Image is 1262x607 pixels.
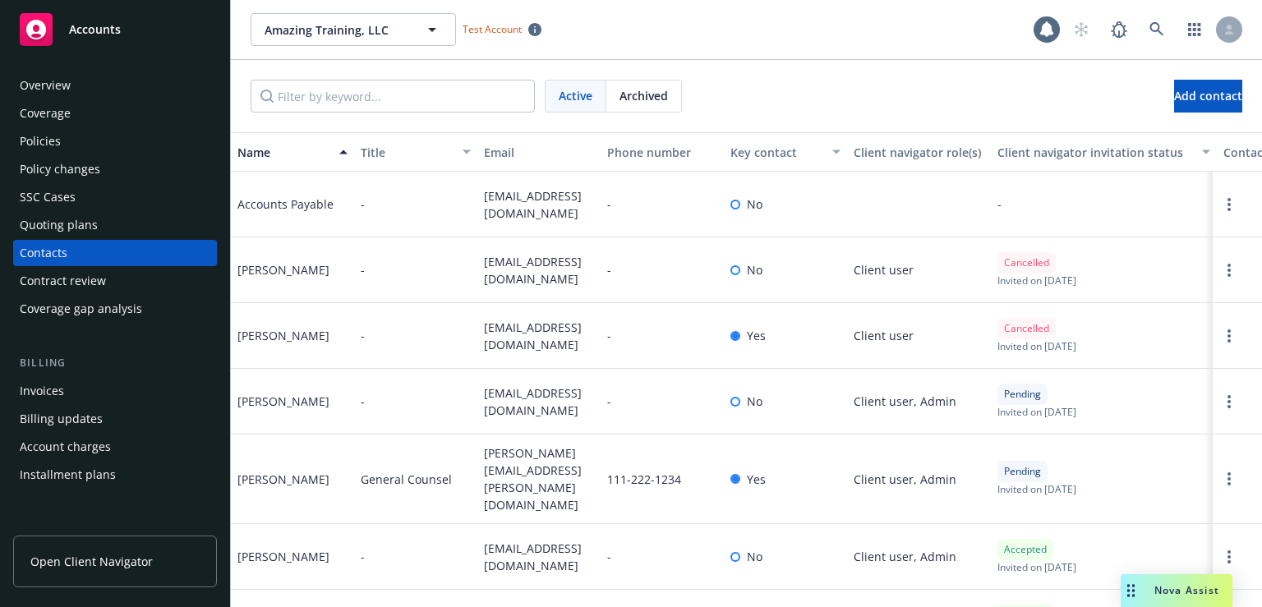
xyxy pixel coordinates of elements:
[361,195,365,213] span: -
[1004,321,1049,336] span: Cancelled
[1174,80,1242,113] button: Add contact
[13,521,217,537] div: Tools
[20,462,116,488] div: Installment plans
[484,540,594,574] span: [EMAIL_ADDRESS][DOMAIN_NAME]
[13,156,217,182] a: Policy changes
[1219,260,1239,280] a: Open options
[1219,326,1239,346] a: Open options
[1154,583,1219,597] span: Nova Assist
[13,406,217,432] a: Billing updates
[13,296,217,322] a: Coverage gap analysis
[619,87,668,104] span: Archived
[13,72,217,99] a: Overview
[607,261,611,278] span: -
[13,100,217,126] a: Coverage
[1140,13,1173,46] a: Search
[997,339,1076,353] span: Invited on [DATE]
[847,132,991,172] button: Client navigator role(s)
[730,144,822,161] div: Key contact
[251,13,456,46] button: Amazing Training, LLC
[724,132,847,172] button: Key contact
[747,195,762,213] span: No
[607,327,611,344] span: -
[20,240,67,266] div: Contacts
[997,195,1002,213] span: -
[237,144,329,161] div: Name
[854,261,914,278] span: Client user
[361,393,365,410] span: -
[1219,392,1239,412] a: Open options
[231,132,354,172] button: Name
[854,144,984,161] div: Client navigator role(s)
[1004,542,1047,557] span: Accepted
[20,100,71,126] div: Coverage
[607,144,717,161] div: Phone number
[361,327,365,344] span: -
[1103,13,1135,46] a: Report a Bug
[13,378,217,404] a: Invoices
[477,132,601,172] button: Email
[854,471,956,488] span: Client user, Admin
[484,444,594,513] span: [PERSON_NAME][EMAIL_ADDRESS][PERSON_NAME][DOMAIN_NAME]
[997,560,1076,574] span: Invited on [DATE]
[484,384,594,419] span: [EMAIL_ADDRESS][DOMAIN_NAME]
[251,80,535,113] input: Filter by keyword...
[607,548,611,565] span: -
[747,471,766,488] span: Yes
[484,253,594,287] span: [EMAIL_ADDRESS][DOMAIN_NAME]
[13,462,217,488] a: Installment plans
[13,212,217,238] a: Quoting plans
[20,128,61,154] div: Policies
[30,553,153,570] span: Open Client Navigator
[237,471,329,488] div: [PERSON_NAME]
[13,184,217,210] a: SSC Cases
[1219,469,1239,489] a: Open options
[1065,13,1098,46] a: Start snowing
[997,144,1192,161] div: Client navigator invitation status
[237,261,329,278] div: [PERSON_NAME]
[607,471,681,488] span: 111-222-1234
[997,274,1076,287] span: Invited on [DATE]
[1004,464,1041,479] span: Pending
[13,434,217,460] a: Account charges
[747,393,762,410] span: No
[607,195,611,213] span: -
[13,268,217,294] a: Contract review
[747,261,762,278] span: No
[13,240,217,266] a: Contacts
[747,548,762,565] span: No
[1121,574,1141,607] div: Drag to move
[20,72,71,99] div: Overview
[361,471,452,488] span: General Counsel
[20,296,142,322] div: Coverage gap analysis
[13,128,217,154] a: Policies
[69,23,121,36] span: Accounts
[854,327,914,344] span: Client user
[484,187,594,222] span: [EMAIL_ADDRESS][DOMAIN_NAME]
[237,393,329,410] div: [PERSON_NAME]
[463,22,522,36] span: Test Account
[997,405,1076,419] span: Invited on [DATE]
[559,87,592,104] span: Active
[265,21,407,39] span: Amazing Training, LLC
[20,184,76,210] div: SSC Cases
[747,327,766,344] span: Yes
[1004,387,1041,402] span: Pending
[1121,574,1232,607] button: Nova Assist
[354,132,477,172] button: Title
[237,195,334,213] div: Accounts Payable
[1178,13,1211,46] a: Switch app
[20,156,100,182] div: Policy changes
[991,132,1217,172] button: Client navigator invitation status
[237,327,329,344] div: [PERSON_NAME]
[20,268,106,294] div: Contract review
[854,393,956,410] span: Client user, Admin
[484,144,594,161] div: Email
[13,355,217,371] div: Billing
[601,132,724,172] button: Phone number
[237,548,329,565] div: [PERSON_NAME]
[456,21,548,38] span: Test Account
[1219,547,1239,567] a: Open options
[607,393,611,410] span: -
[20,434,111,460] div: Account charges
